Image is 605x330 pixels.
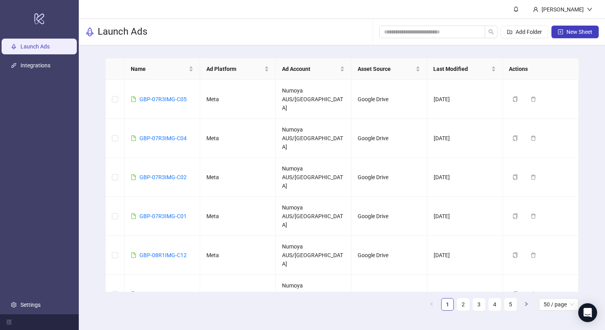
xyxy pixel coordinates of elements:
td: [DATE] [427,236,503,275]
span: Name [131,65,187,73]
th: Actions [503,58,578,80]
a: Settings [20,302,41,308]
li: Previous Page [425,298,438,311]
td: [DATE] [427,275,503,314]
a: 3 [473,298,485,310]
span: menu-fold [6,319,12,325]
span: copy [512,96,518,102]
a: GBP-07R3IMG-C02 [139,174,187,180]
span: copy [512,252,518,258]
td: [DATE] [427,119,503,158]
td: Meta [200,80,276,119]
a: Integrations [20,62,50,69]
th: Name [124,58,200,80]
button: left [425,298,438,311]
td: Meta [200,236,276,275]
span: delete [531,96,536,102]
li: 2 [457,298,470,311]
span: delete [531,174,536,180]
li: 3 [473,298,485,311]
span: bell [513,6,519,12]
span: search [488,29,494,35]
a: GBP-07R3IMG-C05 [139,96,187,102]
span: file [131,96,136,102]
span: Asset Source [358,65,414,73]
span: file [131,252,136,258]
span: file [131,213,136,219]
td: [DATE] [427,80,503,119]
div: Open Intercom Messenger [578,303,597,322]
span: down [587,7,592,12]
a: GBP-08R1IMG-C10 [139,291,187,297]
a: GBP-07R3IMG-C04 [139,135,187,141]
th: Asset Source [351,58,427,80]
a: 1 [442,298,453,310]
td: Numoya AUS/[GEOGRAPHIC_DATA] [276,119,351,158]
button: Add Folder [501,26,548,38]
th: Ad Platform [200,58,276,80]
span: New Sheet [566,29,592,35]
td: Numoya AUS/[GEOGRAPHIC_DATA] [276,80,351,119]
span: delete [531,252,536,258]
td: Google Drive [351,80,427,119]
button: New Sheet [551,26,599,38]
span: 50 / page [544,298,574,310]
a: 4 [489,298,501,310]
span: left [429,302,434,306]
span: Ad Account [282,65,338,73]
td: Google Drive [351,197,427,236]
li: 4 [488,298,501,311]
span: file [131,174,136,180]
a: Launch Ads [20,43,50,50]
td: Meta [200,119,276,158]
h3: Launch Ads [98,26,147,38]
a: 2 [457,298,469,310]
span: rocket [85,27,95,37]
span: file [131,135,136,141]
span: delete [531,291,536,297]
span: Ad Platform [206,65,263,73]
span: Add Folder [516,29,542,35]
td: Numoya AUS/[GEOGRAPHIC_DATA] [276,236,351,275]
th: Ad Account [276,58,351,80]
span: Last Modified [433,65,490,73]
td: Google Drive [351,236,427,275]
span: copy [512,213,518,219]
li: Next Page [520,298,533,311]
button: right [520,298,533,311]
a: GBP-08R1IMG-C12 [139,252,187,258]
span: folder-add [507,29,512,35]
td: Meta [200,158,276,197]
span: copy [512,135,518,141]
span: delete [531,135,536,141]
span: copy [512,174,518,180]
td: Google Drive [351,119,427,158]
td: [DATE] [427,197,503,236]
span: plus-square [558,29,563,35]
div: Page Size [539,298,579,311]
li: 5 [504,298,517,311]
td: Numoya AUS/[GEOGRAPHIC_DATA] [276,197,351,236]
span: right [524,302,529,306]
td: [DATE] [427,158,503,197]
th: Last Modified [427,58,503,80]
td: Meta [200,275,276,314]
span: delete [531,213,536,219]
td: Meta [200,197,276,236]
div: [PERSON_NAME] [538,5,587,14]
span: user [533,7,538,12]
a: 5 [505,298,516,310]
a: GBP-07R3IMG-C01 [139,213,187,219]
span: copy [512,291,518,297]
td: Google Drive [351,275,427,314]
li: 1 [441,298,454,311]
td: Numoya AUS/[GEOGRAPHIC_DATA] [276,275,351,314]
span: file [131,291,136,297]
td: Google Drive [351,158,427,197]
td: Numoya AUS/[GEOGRAPHIC_DATA] [276,158,351,197]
